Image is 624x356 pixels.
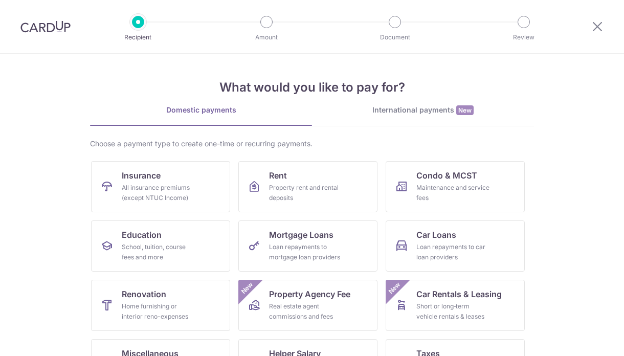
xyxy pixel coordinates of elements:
div: School, tuition, course fees and more [122,242,195,262]
a: Property Agency FeeReal estate agent commissions and feesNew [238,280,377,331]
a: Car LoansLoan repayments to car loan providers [386,220,525,272]
span: Mortgage Loans [269,229,333,241]
p: Document [357,32,433,42]
a: Car Rentals & LeasingShort or long‑term vehicle rentals & leasesNew [386,280,525,331]
div: All insurance premiums (except NTUC Income) [122,183,195,203]
a: RenovationHome furnishing or interior reno-expenses [91,280,230,331]
a: RentProperty rent and rental deposits [238,161,377,212]
span: Insurance [122,169,161,182]
div: Maintenance and service fees [416,183,490,203]
a: Condo & MCSTMaintenance and service fees [386,161,525,212]
span: Property Agency Fee [269,288,350,300]
div: Short or long‑term vehicle rentals & leases [416,301,490,322]
p: Amount [229,32,304,42]
div: Property rent and rental deposits [269,183,343,203]
img: CardUp [20,20,71,33]
div: Loan repayments to mortgage loan providers [269,242,343,262]
span: New [456,105,474,115]
a: EducationSchool, tuition, course fees and more [91,220,230,272]
a: Mortgage LoansLoan repayments to mortgage loan providers [238,220,377,272]
span: Education [122,229,162,241]
span: New [239,280,256,297]
span: New [386,280,403,297]
span: Rent [269,169,287,182]
span: Renovation [122,288,166,300]
div: Domestic payments [90,105,312,115]
div: International payments [312,105,534,116]
a: InsuranceAll insurance premiums (except NTUC Income) [91,161,230,212]
div: Home furnishing or interior reno-expenses [122,301,195,322]
p: Recipient [100,32,176,42]
div: Choose a payment type to create one-time or recurring payments. [90,139,534,149]
span: Car Rentals & Leasing [416,288,502,300]
p: Review [486,32,562,42]
div: Real estate agent commissions and fees [269,301,343,322]
span: Condo & MCST [416,169,477,182]
span: Car Loans [416,229,456,241]
div: Loan repayments to car loan providers [416,242,490,262]
h4: What would you like to pay for? [90,78,534,97]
